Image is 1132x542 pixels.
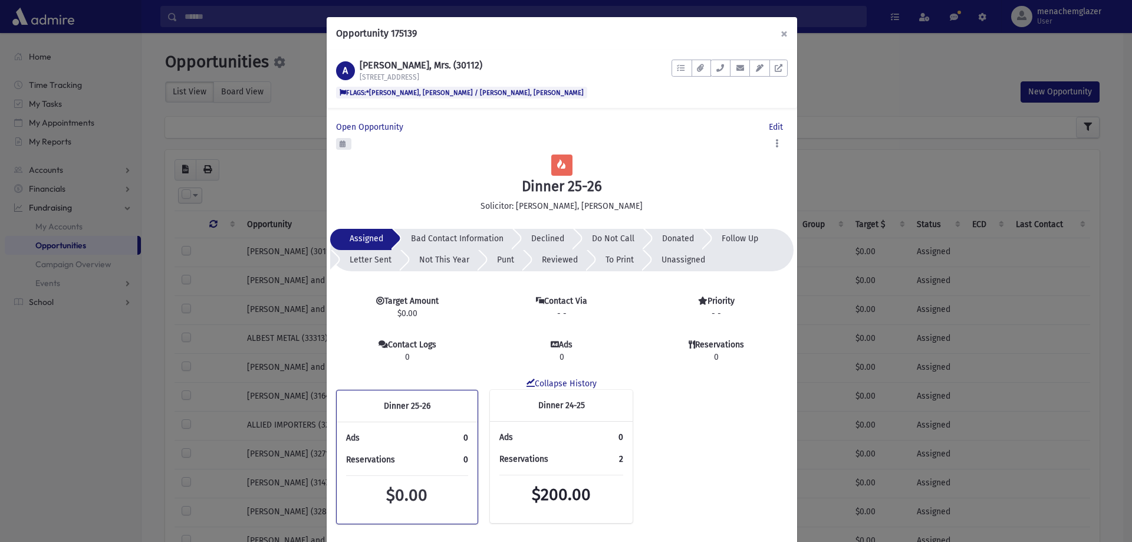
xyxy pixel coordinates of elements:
button: Reviewed [522,250,586,271]
strong: Ads [559,340,572,350]
h4: Dinner 25-26 [336,178,788,195]
span: Reservations [499,454,548,464]
span: 0 [336,351,479,363]
button: Not This Year [400,250,478,271]
span: Not This Year [419,255,469,265]
strong: Reservations [695,340,744,350]
a: 2 [619,454,623,464]
button: × [771,17,797,50]
a: A [PERSON_NAME], Mrs. (30112) [STREET_ADDRESS] [336,60,587,82]
h1: [PERSON_NAME], Mrs. (30112) [360,60,482,71]
span: Bad Contact Information [411,234,504,244]
a: $200.00 [532,485,591,504]
span: Letter Sent [350,255,391,265]
span: Open Opportunity [336,122,408,132]
button: Bad Contact Information [391,229,512,250]
span: Do Not Call [592,234,634,244]
span: Edit [769,122,788,132]
span: Ads [499,432,513,442]
button: To Print [586,250,642,271]
span: $0.00 [386,485,427,505]
span: FLAGS:*[PERSON_NAME], [PERSON_NAME] / [PERSON_NAME], [PERSON_NAME] [336,87,587,98]
a: Edit [769,121,788,133]
h6: [STREET_ADDRESS] [360,73,482,81]
button: Follow Up [702,229,766,250]
span: Follow Up [722,234,758,244]
strong: Target Amount [384,296,439,306]
span: Punt [497,255,514,265]
a: 0 [618,432,623,442]
span: Reservations [346,455,395,465]
span: Declined [531,234,564,244]
strong: Contact Via [544,296,587,306]
button: Punt [478,250,522,271]
span: $0.00 [336,307,479,320]
a: 0 [463,455,468,465]
h6: Opportunity 175139 [336,27,417,41]
button: Declined [512,229,572,250]
span: To Print [606,255,634,265]
span: - - [712,308,721,318]
span: - - [557,308,567,318]
div: Dinner 25-26 [337,390,478,422]
div: A [336,61,355,80]
span: Assigned [350,234,383,244]
a: 0 [463,433,468,443]
button: Letter Sent [330,250,400,271]
strong: Priority [707,296,735,306]
button: Assigned [330,229,391,250]
button: Unassigned [642,250,713,271]
a: Collapse History [526,379,597,389]
p: Solicitor: [PERSON_NAME], [PERSON_NAME] [336,200,788,212]
span: Ads [346,433,360,443]
button: Donated [643,229,702,250]
span: Unassigned [662,255,705,265]
a: Open Opportunity [336,121,408,133]
span: Reviewed [542,255,578,265]
button: Email Templates [749,60,769,77]
span: 0 [645,351,788,363]
button: Do Not Call [572,229,643,250]
span: 0 [491,351,633,363]
span: Donated [662,234,694,244]
div: Dinner 24-25 [490,390,633,422]
strong: Contact Logs [388,340,436,350]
